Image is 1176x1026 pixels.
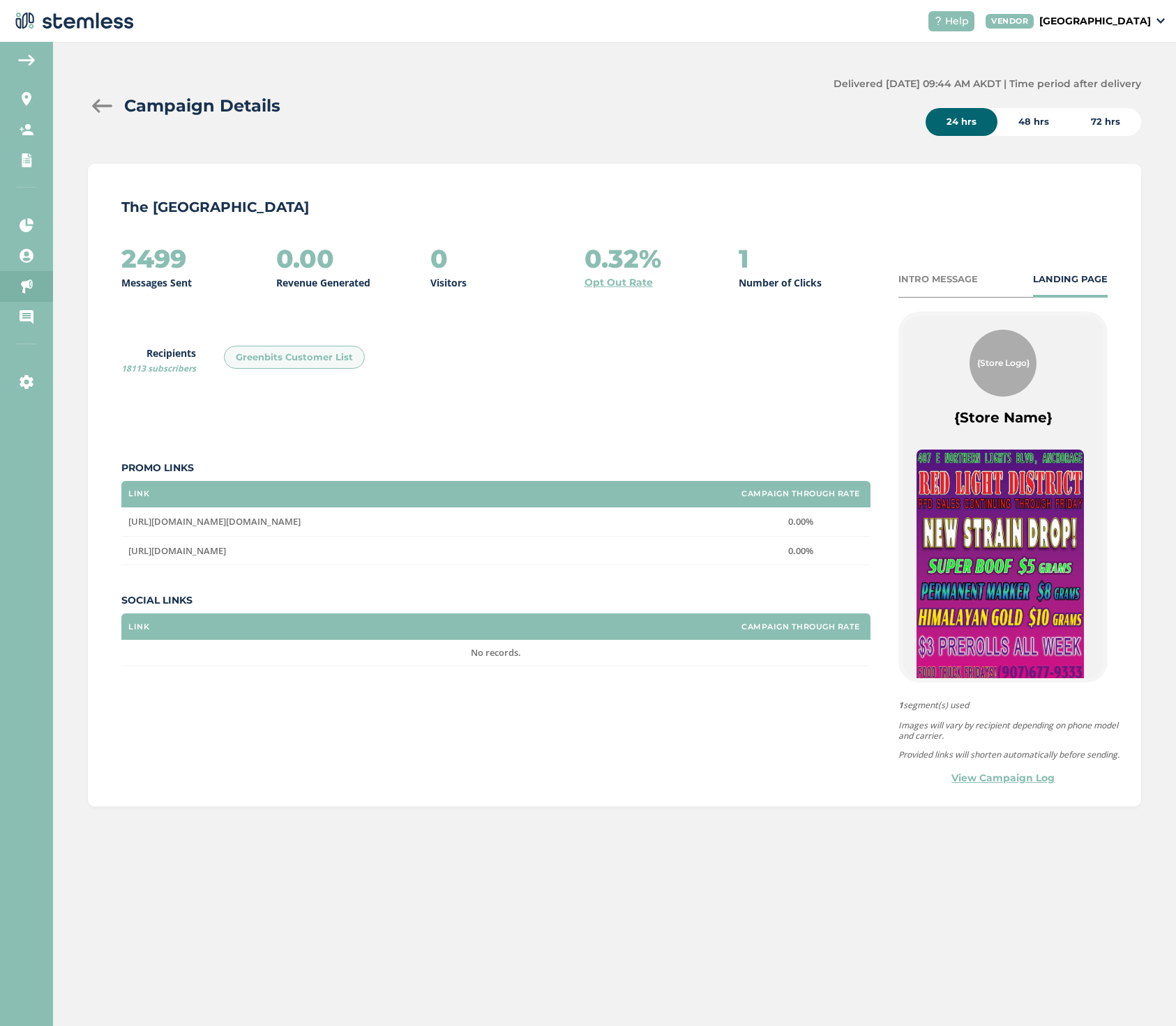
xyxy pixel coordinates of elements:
[121,346,196,375] label: Recipients
[276,275,370,290] p: Revenue Generated
[788,515,813,528] span: 0.00%
[738,545,864,557] label: 0.00%
[1033,273,1108,286] div: LANDING PAGE
[224,346,365,369] div: Greenbits Customer List
[128,544,226,557] span: [URL][DOMAIN_NAME]
[430,245,448,273] h2: 0
[788,544,813,557] span: 0.00%
[834,77,1141,91] label: Delivered [DATE] 09:44 AM AKDT | Time period after delivery
[898,749,1122,760] p: Provided links will shorten automatically before sending.
[1156,18,1165,24] img: icon_down-arrow-small-66adaf34.svg
[997,108,1070,136] div: 48 hrs
[741,489,860,498] label: Campaign Through Rate
[945,14,969,29] span: Help
[276,245,334,273] h2: 0.00
[128,515,301,528] span: [URL][DOMAIN_NAME][DOMAIN_NAME]
[934,17,942,25] img: icon-help-white-03924b79.svg
[18,54,35,66] img: icon-arrow-back-accent-c549486e.svg
[898,720,1122,741] p: Images will vary by recipient depending on phone model and carrier.
[121,245,186,273] h2: 2499
[951,771,1055,786] a: View Campaign Log
[986,14,1034,29] div: VENDOR
[1039,14,1151,29] p: [GEOGRAPHIC_DATA]
[741,622,860,631] label: Campaign Through Rate
[121,593,870,608] label: Social Links
[739,245,749,273] h2: 1
[128,622,149,631] label: Link
[121,362,196,374] span: 18113 subscribers
[917,450,1084,684] img: 8XgV62lUq7lL0g4kAuTZ7sQUt5h7a7jf1SQwRbFC.jpg
[585,275,653,290] a: Opt Out Rate
[121,197,1108,217] p: The [GEOGRAPHIC_DATA]
[471,646,521,659] span: No records.
[11,7,134,35] img: logo-dark-0685b13c.svg
[898,699,903,711] strong: 1
[1070,108,1141,136] div: 72 hrs
[898,699,1122,712] span: segment(s) used
[124,93,280,118] h2: Campaign Details
[739,275,822,290] p: Number of Clicks
[898,273,978,286] div: INTRO MESSAGE
[585,245,661,273] h2: 0.32%
[128,545,724,557] label: https://share.google/Qh66HRbDrxT9CvBog
[926,108,997,136] div: 24 hrs
[121,461,870,475] label: Promo Links
[1106,959,1176,1026] iframe: Chat Widget
[430,275,467,290] p: Visitors
[738,516,864,528] label: 0.00%
[977,357,1030,369] span: {Store Logo}
[121,275,192,290] p: Messages Sent
[128,489,149,498] label: Link
[954,408,1053,427] label: {Store Name}
[128,516,724,528] label: https://www.google.com/url?sa=t&source=web&rct=j&opi=89978449&url=https://weedmaps.com/dispensari...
